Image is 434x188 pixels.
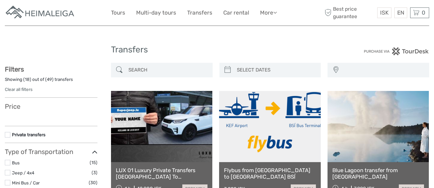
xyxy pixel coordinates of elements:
a: More [260,8,277,17]
input: SEARCH [126,64,209,76]
span: Best price guarantee [323,6,376,20]
span: (3) [92,169,97,176]
label: 18 [25,76,30,83]
span: (30) [89,179,97,186]
a: Private transfers [12,132,45,137]
span: ISK [380,9,389,16]
label: 49 [47,76,52,83]
a: Multi-day tours [136,8,176,17]
a: Mini Bus / Car [12,180,40,185]
h1: Transfers [111,45,323,55]
a: Bus [12,160,20,165]
a: Car rental [223,8,249,17]
a: Blue Lagoon transfer from [GEOGRAPHIC_DATA] [332,167,424,180]
a: Flybus from [GEOGRAPHIC_DATA] to [GEOGRAPHIC_DATA] BSÍ [224,167,316,180]
a: LUX 01 Luxury Private Transfers [GEOGRAPHIC_DATA] To [GEOGRAPHIC_DATA] [116,167,207,180]
img: PurchaseViaTourDesk.png [364,47,429,55]
div: EN [394,7,407,18]
a: Clear all filters [5,87,33,92]
a: Tours [111,8,125,17]
strong: Filters [5,65,24,73]
h3: Price [5,103,97,110]
span: (15) [90,159,97,166]
a: Jeep / 4x4 [12,170,34,175]
a: Transfers [187,8,212,17]
div: Showing ( ) out of ( ) transfers [5,76,97,86]
h3: Type of Transportation [5,148,97,156]
span: 0 [421,9,426,16]
img: Apartments in Reykjavik [5,5,76,21]
input: SELECT DATES [234,64,318,76]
